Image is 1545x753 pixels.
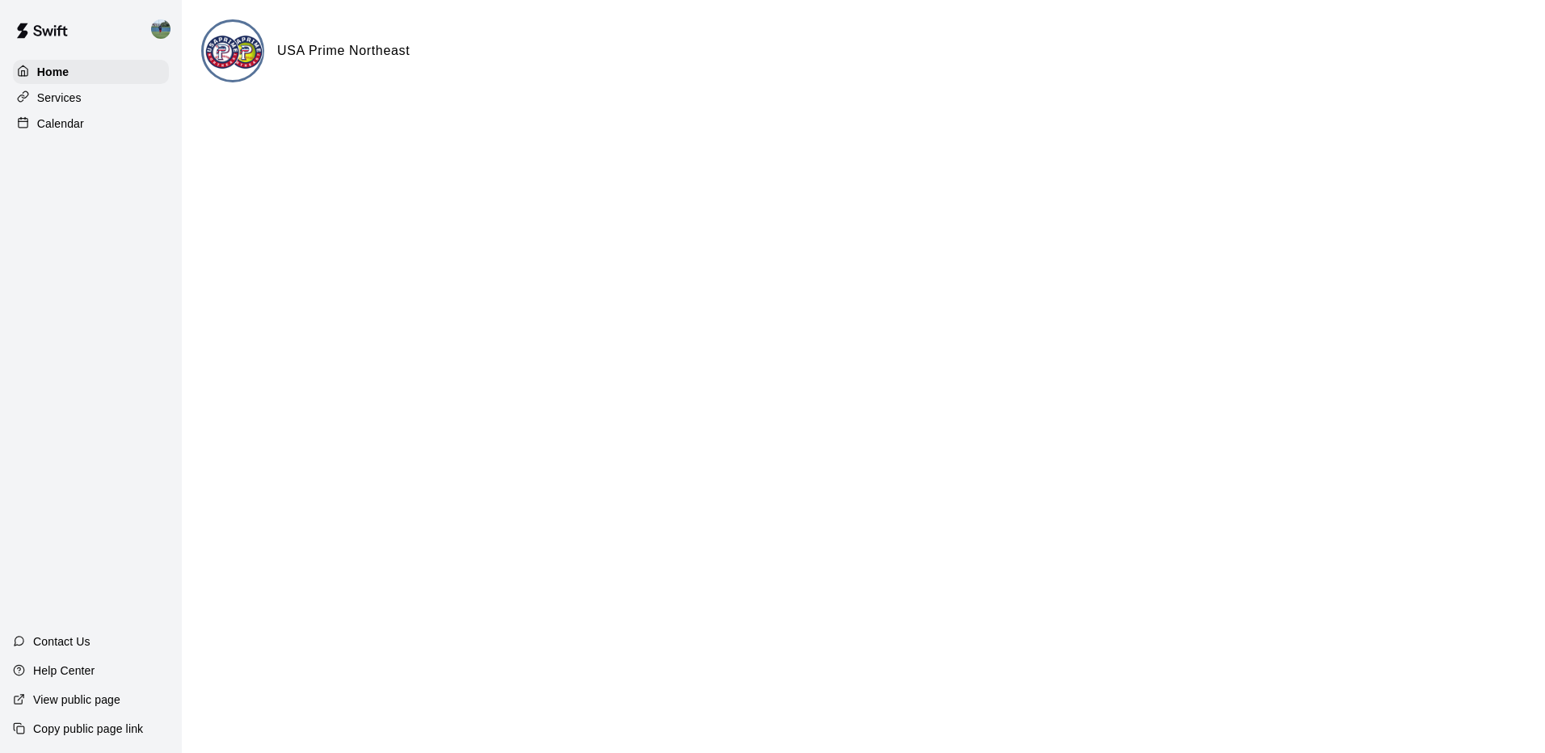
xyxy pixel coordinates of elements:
a: Home [13,60,169,84]
h6: USA Prime Northeast [277,40,410,61]
p: Copy public page link [33,721,143,737]
p: Services [37,90,82,106]
a: Calendar [13,111,169,136]
div: Andrew Hoffman [148,13,182,45]
a: Services [13,86,169,110]
img: USA Prime Northeast logo [204,22,264,82]
img: Andrew Hoffman [151,19,170,39]
p: Calendar [37,116,84,132]
p: Home [37,64,69,80]
p: Contact Us [33,633,91,650]
p: Help Center [33,663,95,679]
p: View public page [33,692,120,708]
